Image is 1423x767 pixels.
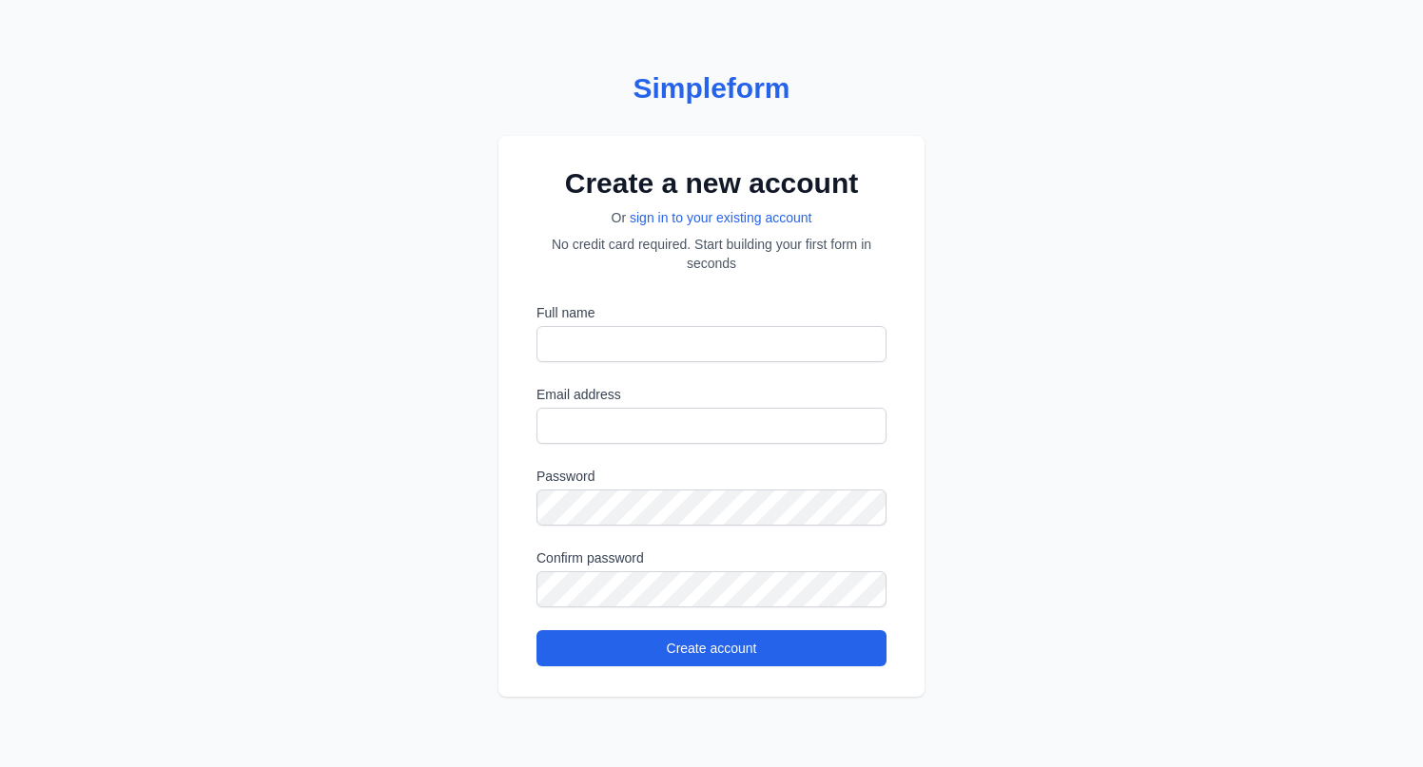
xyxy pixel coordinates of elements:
a: Simpleform [498,71,925,105]
p: No credit card required. Start building your first form in seconds [536,235,887,273]
a: sign in to your existing account [630,210,811,225]
label: Email address [536,385,887,404]
p: Or [536,208,887,227]
label: Full name [536,303,887,322]
label: Confirm password [536,548,887,567]
h2: Create a new account [536,166,887,201]
button: Create account [536,630,887,666]
label: Password [536,467,887,486]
